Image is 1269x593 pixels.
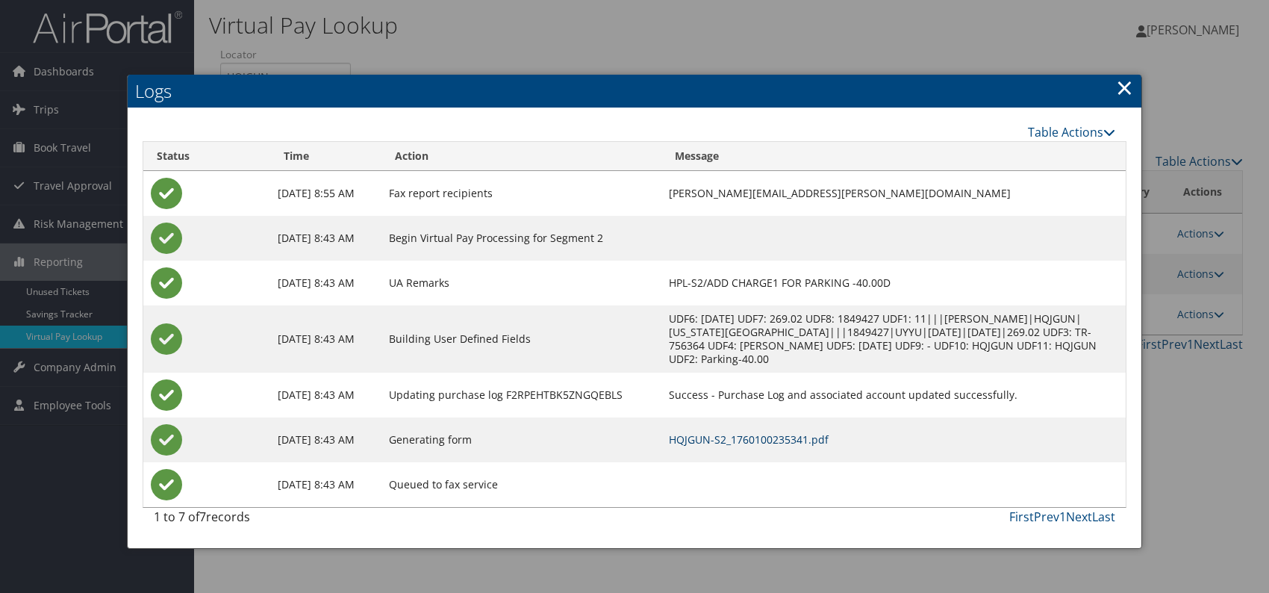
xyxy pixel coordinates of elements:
[154,508,378,533] div: 1 to 7 of records
[270,261,381,305] td: [DATE] 8:43 AM
[270,305,381,373] td: [DATE] 8:43 AM
[381,261,661,305] td: UA Remarks
[381,373,661,417] td: Updating purchase log F2RPEHTBK5ZNGQEBLS
[270,216,381,261] td: [DATE] 8:43 AM
[669,432,829,447] a: HQJGUN-S2_1760100235341.pdf
[1009,509,1034,525] a: First
[1116,72,1133,102] a: Close
[661,261,1126,305] td: HPL-S2/ADD CHARGE1 FOR PARKING -40.00D
[270,462,381,507] td: [DATE] 8:43 AM
[1059,509,1066,525] a: 1
[143,142,270,171] th: Status: activate to sort column ascending
[1092,509,1115,525] a: Last
[270,417,381,462] td: [DATE] 8:43 AM
[381,462,661,507] td: Queued to fax service
[199,509,206,525] span: 7
[661,305,1126,373] td: UDF6: [DATE] UDF7: 269.02 UDF8: 1849427 UDF1: 11|||[PERSON_NAME]|HQJGUN|[US_STATE][GEOGRAPHIC_DAT...
[381,417,661,462] td: Generating form
[128,75,1141,108] h2: Logs
[661,142,1126,171] th: Message: activate to sort column ascending
[381,305,661,373] td: Building User Defined Fields
[270,171,381,216] td: [DATE] 8:55 AM
[661,171,1126,216] td: [PERSON_NAME][EMAIL_ADDRESS][PERSON_NAME][DOMAIN_NAME]
[1028,124,1115,140] a: Table Actions
[661,373,1126,417] td: Success - Purchase Log and associated account updated successfully.
[381,171,661,216] td: Fax report recipients
[1066,509,1092,525] a: Next
[381,142,661,171] th: Action: activate to sort column ascending
[1034,509,1059,525] a: Prev
[270,373,381,417] td: [DATE] 8:43 AM
[381,216,661,261] td: Begin Virtual Pay Processing for Segment 2
[270,142,381,171] th: Time: activate to sort column ascending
